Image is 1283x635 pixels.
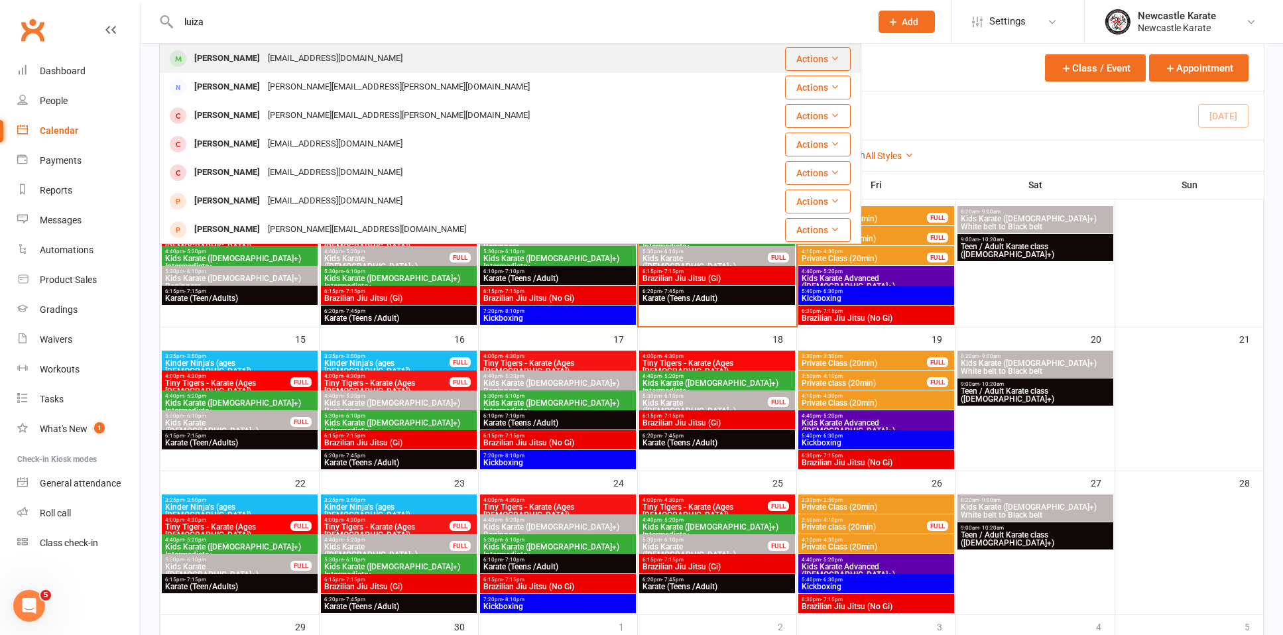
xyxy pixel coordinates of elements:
th: Fri [797,171,956,199]
div: 16 [454,327,478,349]
span: - 4:30pm [503,497,524,503]
div: Tasks [40,394,64,404]
a: Class kiosk mode [17,528,140,558]
span: Karate (Teens /Adult) [324,314,474,322]
span: - 3:50pm [343,353,365,359]
span: 5:30pm [642,249,768,255]
div: 22 [295,471,319,493]
span: 3:25pm [164,353,315,359]
span: - 7:15pm [821,308,843,314]
a: Payments [17,146,140,176]
span: - 4:10pm [821,517,843,523]
button: Actions [785,133,851,156]
button: Class / Event [1045,54,1146,82]
div: FULL [450,253,471,262]
span: - 7:15pm [184,288,206,294]
span: 5:30pm [483,249,633,255]
span: 4:40pm [642,517,792,523]
span: - 7:15pm [662,413,684,419]
div: Roll call [40,508,71,518]
span: Kids Karate ([DEMOGRAPHIC_DATA]+) Beginners [642,399,768,423]
span: - 8:10pm [503,308,524,314]
div: [PERSON_NAME] [190,220,264,239]
span: Brazilian Jiu Jitsu (No Gi) [483,439,633,447]
span: 9:00am [960,525,1111,531]
span: 4:00pm [324,517,450,523]
span: - 9:00am [979,209,1001,215]
button: Actions [785,161,851,185]
span: 3:25pm [324,497,474,503]
span: 4:00pm [642,353,792,359]
span: 6:20pm [324,308,474,314]
span: 3:30pm [801,209,928,215]
span: - 4:30pm [343,373,365,379]
a: Dashboard [17,56,140,86]
span: 6:15pm [483,288,633,294]
span: - 6:10pm [662,249,684,255]
span: - 7:10pm [503,413,524,419]
div: FULL [290,417,312,427]
div: [PERSON_NAME] [190,163,264,182]
span: 6:10pm [483,413,633,419]
div: [EMAIL_ADDRESS][DOMAIN_NAME] [264,49,406,68]
span: Teen / Adult Karate class ([DEMOGRAPHIC_DATA]+) [960,387,1111,403]
a: Clubworx [16,13,49,46]
span: 5:30pm [483,393,633,399]
span: - 10:20am [979,381,1004,387]
a: Reports [17,176,140,205]
div: 24 [613,471,637,493]
span: - 4:30pm [821,537,843,543]
span: Brazilian Jiu Jitsu (Gi) [324,294,474,302]
span: - 7:15pm [821,453,843,459]
a: Product Sales [17,265,140,295]
div: [EMAIL_ADDRESS][DOMAIN_NAME] [264,135,406,154]
span: - 5:20pm [503,517,524,523]
div: FULL [290,521,312,531]
span: - 5:20pm [343,537,365,543]
span: Kids Karate ([DEMOGRAPHIC_DATA]+) White belt to Black belt [960,503,1111,519]
span: - 7:15pm [343,288,365,294]
span: 4:10pm [801,393,951,399]
span: Kids Karate ([DEMOGRAPHIC_DATA]+) Intermediate+ [483,399,633,415]
span: Kids Karate ([DEMOGRAPHIC_DATA]+) Intermediate+ [642,379,792,395]
span: Kickboxing [483,314,633,322]
span: 1 [94,422,105,433]
span: 4:40pm [324,249,450,255]
span: - 7:15pm [343,433,365,439]
span: Tiny Tigers - Karate (Ages [DEMOGRAPHIC_DATA]) [324,379,450,395]
span: - 5:20pm [184,393,206,399]
div: Calendar [40,125,78,136]
div: 21 [1239,327,1263,349]
span: Kids Karate ([DEMOGRAPHIC_DATA]+) Beginners [324,255,450,278]
span: - 4:30pm [662,497,684,503]
span: - 6:10pm [662,537,684,543]
span: 8:20am [960,209,1111,215]
div: 17 [613,327,637,349]
span: Kids Karate ([DEMOGRAPHIC_DATA]+) Intermediate+ [324,419,474,435]
span: - 9:00am [979,353,1001,359]
span: 6:20pm [642,288,792,294]
span: 6:15pm [324,288,474,294]
span: Kinder Ninja's (ages [DEMOGRAPHIC_DATA]) [164,359,315,375]
span: 3:25pm [324,353,450,359]
span: 5:30pm [164,268,315,274]
span: 5:30pm [642,393,768,399]
span: - 7:45pm [343,308,365,314]
a: Gradings [17,295,140,325]
span: 6:20pm [324,453,474,459]
div: [PERSON_NAME][EMAIL_ADDRESS][PERSON_NAME][DOMAIN_NAME] [264,78,534,97]
span: 4:40pm [642,373,792,379]
span: 4:10pm [801,249,928,255]
div: General attendance [40,478,121,489]
span: - 4:30pm [503,353,524,359]
span: 4:00pm [642,497,768,503]
a: People [17,86,140,116]
span: Karate (Teens /Adult) [642,294,792,302]
span: 6:15pm [164,288,315,294]
span: Tiny Tigers - Karate (Ages [DEMOGRAPHIC_DATA]) [642,359,792,375]
span: 5:30pm [642,537,768,543]
a: Automations [17,235,140,265]
span: - 5:20pm [343,393,365,399]
span: - 4:30pm [343,517,365,523]
div: FULL [768,501,789,511]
